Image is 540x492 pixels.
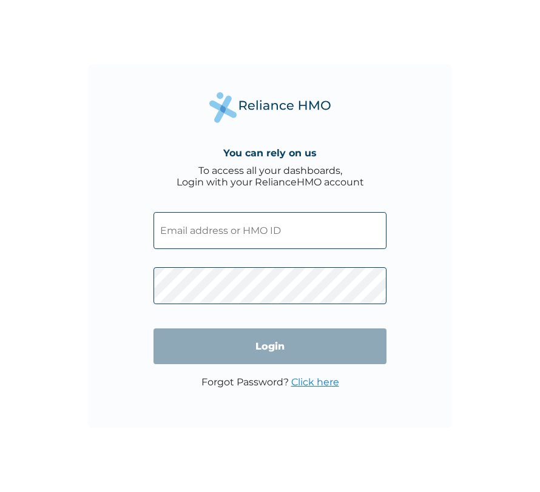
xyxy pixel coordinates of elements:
p: Forgot Password? [201,376,339,388]
img: Reliance Health's Logo [209,92,331,123]
h4: You can rely on us [223,147,317,159]
a: Click here [291,376,339,388]
input: Login [154,328,386,364]
div: To access all your dashboards, Login with your RelianceHMO account [177,165,364,188]
input: Email address or HMO ID [154,212,386,249]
